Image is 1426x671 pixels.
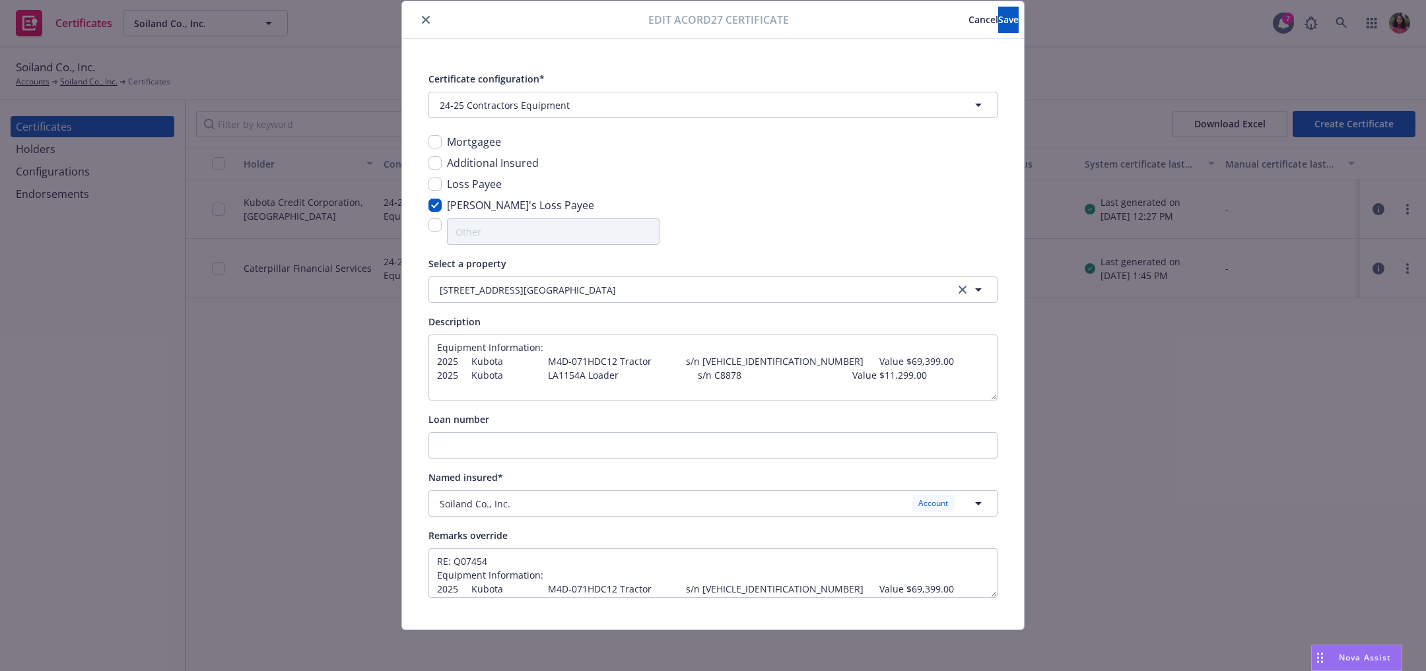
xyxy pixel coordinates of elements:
span: Nova Assist [1339,652,1391,663]
button: Soiland Co., Inc.Account [428,490,998,517]
textarea: Equipment Information: 2025 Kubota M4D-071HDC12 Tractor s/n [VEHICLE_IDENTIFICATION_NUMBER] Value... [428,335,998,400]
span: Edit Acord27 certificate [648,12,789,28]
span: Certificate configuration* [428,73,545,85]
button: Save [998,7,1019,33]
button: 24-25 Contractors Equipment [428,92,998,118]
div: Drag to move [1312,645,1328,670]
span: Save [998,13,1019,26]
span: Cancel [968,13,998,26]
span: Loss Payee [447,176,502,192]
div: [STREET_ADDRESS][GEOGRAPHIC_DATA] [440,283,627,297]
span: Select a property [428,257,506,270]
span: Additional Insured [447,155,539,171]
span: Named insured* [428,471,503,484]
span: Remarks override [428,529,508,542]
span: Mortgagee [447,134,501,150]
input: Other [448,219,659,244]
span: Loan number [428,413,489,426]
button: close [418,12,434,28]
button: Nova Assist [1311,645,1402,671]
button: [STREET_ADDRESS][GEOGRAPHIC_DATA]clear selection [428,276,998,303]
button: Cancel [968,7,998,33]
span: Soiland Co., Inc. [440,497,510,511]
textarea: RE: Q07454 Equipment Information: 2025 Kubota M4D-071HDC12 Tractor s/n [VEHICLE_IDENTIFICATION_NU... [428,548,998,598]
a: clear selection [955,282,970,298]
span: [PERSON_NAME]'s Loss Payee [447,197,594,213]
span: 24-25 Contractors Equipment [440,98,570,112]
div: Account [912,495,955,511]
span: Description [428,315,481,328]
